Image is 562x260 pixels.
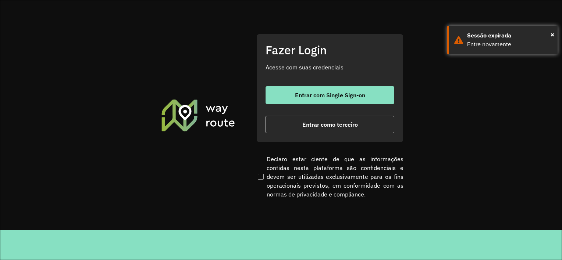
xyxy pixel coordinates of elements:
[266,43,394,57] h2: Fazer Login
[256,155,403,199] label: Declaro estar ciente de que as informações contidas nesta plataforma são confidenciais e devem se...
[551,29,554,40] button: Close
[295,92,365,98] span: Entrar com Single Sign-on
[551,29,554,40] span: ×
[266,86,394,104] button: button
[266,63,394,72] p: Acesse com suas credenciais
[467,40,552,49] div: Entre novamente
[302,122,358,127] span: Entrar como terceiro
[160,98,236,132] img: Roteirizador AmbevTech
[467,31,552,40] div: Sessão expirada
[266,116,394,133] button: button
